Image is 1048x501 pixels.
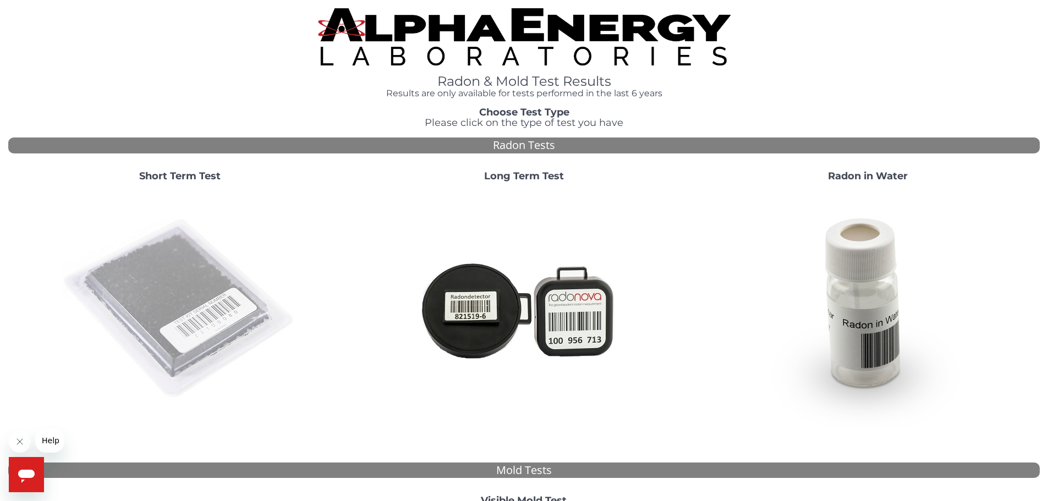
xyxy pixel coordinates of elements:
iframe: Close message [9,431,31,453]
div: Radon Tests [8,137,1040,153]
iframe: Button to launch messaging window [9,457,44,492]
strong: Choose Test Type [479,106,569,118]
strong: Long Term Test [484,170,564,182]
strong: Short Term Test [139,170,221,182]
div: Mold Tests [8,463,1040,478]
img: Radtrak2vsRadtrak3.jpg [405,191,642,427]
iframe: Message from company [35,428,64,453]
img: ShortTerm.jpg [62,191,298,427]
img: RadoninWater.jpg [749,191,986,427]
span: Please click on the type of test you have [425,117,623,129]
strong: Radon in Water [828,170,908,182]
img: TightCrop.jpg [318,8,731,65]
h4: Results are only available for tests performed in the last 6 years [318,89,731,98]
h1: Radon & Mold Test Results [318,74,731,89]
